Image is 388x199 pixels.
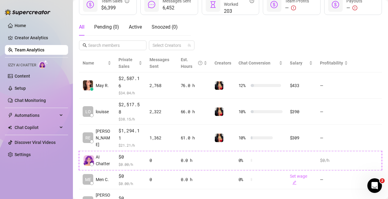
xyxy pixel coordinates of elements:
div: $390 [290,108,313,115]
span: Chat Copilot [15,123,58,132]
span: dollar-circle [332,1,339,8]
span: $1,294.11 [118,127,142,141]
span: dollar-circle [87,1,94,8]
span: $ 21.21 /h [118,142,142,148]
span: Men C. [96,176,109,183]
span: 203 [224,8,254,15]
div: Est. Hours [181,56,202,70]
img: AI Chatter [39,60,48,69]
span: edit [292,180,297,185]
th: Creators [211,54,235,72]
div: — [285,4,309,12]
span: exclamation-circle [291,5,296,10]
span: $2,517.58 [118,101,142,115]
div: 1,362 [149,134,173,141]
span: Private Sales [118,57,132,69]
div: — [346,4,362,12]
span: question-circle [198,56,202,70]
span: LO [85,108,91,115]
div: Pending ( 0 ) [94,23,119,31]
iframe: Intercom live chat [367,178,382,193]
span: $ 34.04 /h [118,90,142,96]
span: 10 % [239,134,248,141]
input: Search members [88,42,138,49]
a: Content [15,74,30,79]
div: $309 [290,134,313,141]
span: 0 % [239,157,248,164]
div: 2,322 [149,108,173,115]
a: Discover Viral Videos [15,140,56,145]
span: $0 [118,173,142,180]
div: 66.0 h [181,108,207,115]
span: $ 0.00 /h [118,180,142,187]
span: ME [85,176,91,183]
span: $6,399 [101,4,129,12]
span: message [148,1,155,8]
div: 0 [149,157,173,164]
span: Name [83,60,106,66]
a: Home [15,23,26,28]
img: 𝐌𝐄𝐍𝐂𝐑𝐔𝐒𝐇𝐄𝐑 [215,134,223,142]
span: Chat Conversion [239,61,270,65]
a: Team Analytics [15,47,44,52]
span: Active [129,24,142,30]
span: Messages Sent [149,57,169,69]
span: Salary [290,61,302,65]
img: 𝐌𝐄𝐍𝐂𝐑𝐔𝐒𝐇𝐄𝐑 [215,107,223,116]
span: 12 % [239,82,248,89]
div: 76.0 h [181,82,207,89]
span: 2 [380,178,385,183]
span: 10 % [239,108,248,115]
td: — [316,125,352,151]
span: $ 0.00 /h [118,161,142,167]
span: May R. [96,82,109,89]
div: All [79,23,84,31]
th: Name [79,54,115,72]
span: Izzy AI Chatter [8,62,36,68]
div: 0.0 h [181,157,207,164]
a: Creator Analytics [15,33,63,43]
span: Profitability [320,61,343,65]
td: — [316,72,352,99]
img: logo-BBDzfeDw.svg [5,9,50,15]
img: Chat Copilot [8,125,12,130]
td: — [316,99,352,125]
span: $ 38.15 /h [118,116,142,122]
img: izzy-ai-chatter-avatar-DDCN_rTZ.svg [84,155,94,166]
span: hourglass [209,1,217,8]
span: exclamation-circle [352,5,357,10]
span: $2,587.16 [118,75,142,89]
img: 𝐌𝐄𝐍𝐂𝐑𝐔𝐒𝐇𝐄𝐑 [215,81,223,90]
div: $0 /h [320,157,348,164]
span: team [187,44,191,47]
span: thunderbolt [8,113,13,118]
a: Chat Monitoring [15,98,46,103]
span: RE [85,134,91,141]
span: [PERSON_NAME] [96,128,111,148]
span: dollar-circle [270,1,278,8]
span: search [83,43,87,47]
td: — [316,170,352,189]
span: Snoozed ( 0 ) [152,24,178,30]
a: Settings [15,152,31,157]
span: 0 % [239,176,248,183]
span: louisse [96,108,109,115]
div: $433 [290,82,313,89]
div: 2,768 [149,82,173,89]
div: 0 [149,176,173,183]
div: 0.0 h [181,176,207,183]
span: Automations [15,110,58,120]
a: Set wageedit [290,174,307,185]
a: Setup [15,86,26,91]
div: 61.0 h [181,134,207,141]
span: $0 [118,153,142,161]
span: AI Chatter [96,154,111,167]
span: 6,452 [163,4,191,12]
img: May Robles [83,80,93,90]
